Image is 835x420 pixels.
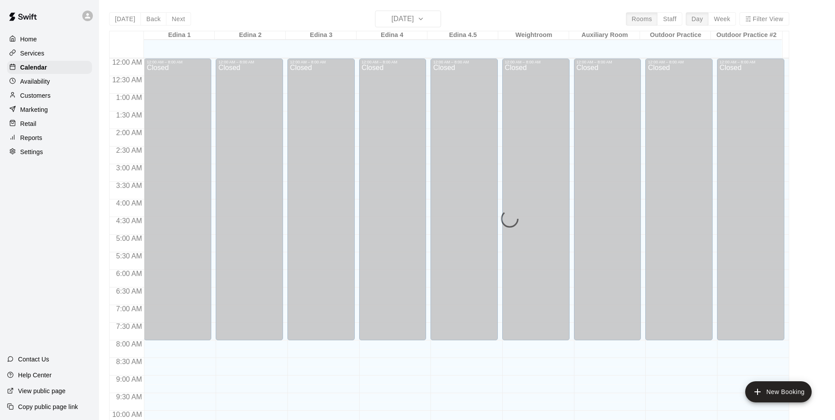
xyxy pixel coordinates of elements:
div: 12:00 AM – 8:00 AM [505,60,567,64]
div: 12:00 AM – 8:00 AM: Closed [359,59,427,340]
div: Closed [577,64,639,343]
div: Closed [290,64,352,343]
div: Edina 2 [215,31,286,40]
span: 7:30 AM [114,323,144,330]
span: 6:00 AM [114,270,144,277]
a: Retail [7,117,92,130]
div: Edina 4 [357,31,427,40]
div: 12:00 AM – 8:00 AM: Closed [717,59,784,340]
span: 12:30 AM [110,76,144,84]
div: Auxiliary Room [569,31,640,40]
div: 12:00 AM – 8:00 AM: Closed [574,59,641,340]
div: 12:00 AM – 8:00 AM [290,60,352,64]
p: Calendar [20,63,47,72]
div: 12:00 AM – 8:00 AM: Closed [430,59,498,340]
p: Settings [20,147,43,156]
p: Reports [20,133,42,142]
div: 12:00 AM – 8:00 AM: Closed [287,59,355,340]
div: Closed [218,64,280,343]
div: 12:00 AM – 8:00 AM [218,60,280,64]
div: 12:00 AM – 8:00 AM [648,60,710,64]
a: Reports [7,131,92,144]
div: Weightroom [498,31,569,40]
span: 3:30 AM [114,182,144,189]
div: Edina 3 [286,31,357,40]
p: Marketing [20,105,48,114]
div: Closed [147,64,209,343]
div: Outdoor Practice [640,31,711,40]
div: 12:00 AM – 8:00 AM: Closed [144,59,211,340]
p: Help Center [18,371,51,379]
div: Outdoor Practice #2 [711,31,782,40]
p: Home [20,35,37,44]
span: 4:30 AM [114,217,144,225]
button: add [745,381,812,402]
span: 10:00 AM [110,411,144,418]
a: Calendar [7,61,92,74]
a: Availability [7,75,92,88]
p: Availability [20,77,50,86]
p: Retail [20,119,37,128]
span: 1:00 AM [114,94,144,101]
span: 6:30 AM [114,287,144,295]
div: Closed [362,64,424,343]
div: Closed [720,64,782,343]
p: Services [20,49,44,58]
div: 12:00 AM – 8:00 AM [433,60,495,64]
div: Closed [648,64,710,343]
span: 8:00 AM [114,340,144,348]
a: Services [7,47,92,60]
span: 1:30 AM [114,111,144,119]
div: 12:00 AM – 8:00 AM [147,60,209,64]
div: Edina 4.5 [427,31,498,40]
span: 4:00 AM [114,199,144,207]
div: Closed [433,64,495,343]
div: 12:00 AM – 8:00 AM: Closed [216,59,283,340]
div: 12:00 AM – 8:00 AM: Closed [502,59,570,340]
a: Settings [7,145,92,158]
a: Home [7,33,92,46]
span: 2:00 AM [114,129,144,136]
div: 12:00 AM – 8:00 AM [720,60,782,64]
div: Edina 1 [144,31,215,40]
p: Copy public page link [18,402,78,411]
div: 12:00 AM – 8:00 AM [362,60,424,64]
p: Contact Us [18,355,49,364]
span: 8:30 AM [114,358,144,365]
p: Customers [20,91,51,100]
span: 2:30 AM [114,147,144,154]
span: 5:30 AM [114,252,144,260]
span: 3:00 AM [114,164,144,172]
span: 5:00 AM [114,235,144,242]
span: 9:00 AM [114,376,144,383]
span: 7:00 AM [114,305,144,313]
span: 9:30 AM [114,393,144,401]
a: Customers [7,89,92,102]
div: Closed [505,64,567,343]
a: Marketing [7,103,92,116]
span: 12:00 AM [110,59,144,66]
div: 12:00 AM – 8:00 AM [577,60,639,64]
div: 12:00 AM – 8:00 AM: Closed [645,59,713,340]
p: View public page [18,387,66,395]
